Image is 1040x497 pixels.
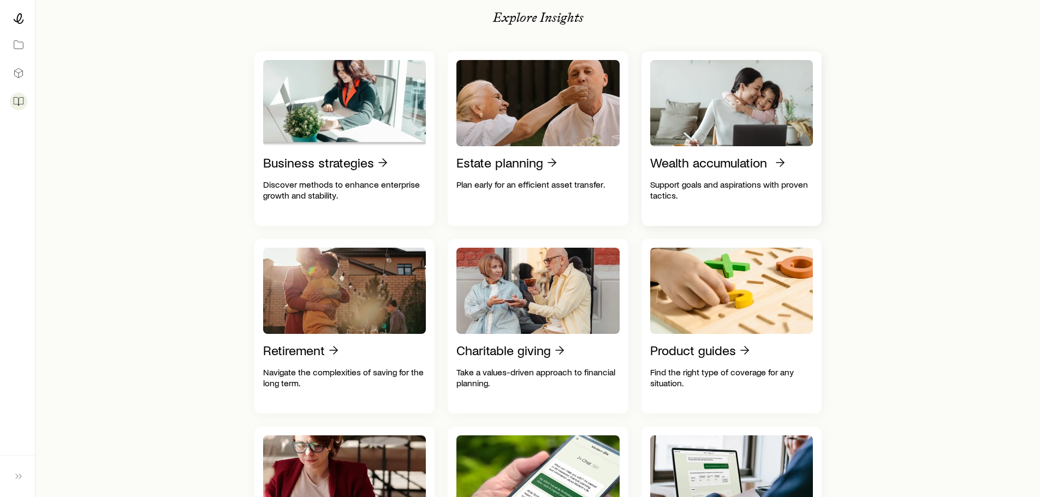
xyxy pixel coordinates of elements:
img: Charitable giving [456,248,620,334]
a: Product guidesFind the right type of coverage for any situation. [641,239,822,414]
p: Plan early for an efficient asset transfer. [456,179,620,190]
img: Estate planning [456,60,620,146]
img: Product guides [650,248,813,334]
p: Charitable giving [456,343,551,358]
img: Wealth accumulation [650,60,813,146]
a: Estate planningPlan early for an efficient asset transfer. [448,51,628,226]
a: Wealth accumulationSupport goals and aspirations with proven tactics. [641,51,822,226]
p: Navigate the complexities of saving for the long term. [263,367,426,388]
p: Support goals and aspirations with proven tactics. [650,179,813,201]
p: Find the right type of coverage for any situation. [650,367,813,388]
p: Take a values-driven approach to financial planning. [456,367,620,388]
img: Business strategies [263,60,426,146]
p: Discover methods to enhance enterprise growth and stability. [263,179,426,201]
p: Business strategies [263,155,374,170]
p: Wealth accumulation [650,155,767,170]
img: Retirement [263,248,426,334]
a: Charitable givingTake a values-driven approach to financial planning. [448,239,628,414]
a: RetirementNavigate the complexities of saving for the long term. [254,239,435,414]
p: Estate planning [456,155,543,170]
p: Product guides [650,343,736,358]
p: Explore Insights [493,10,584,25]
p: Retirement [263,343,325,358]
a: Business strategiesDiscover methods to enhance enterprise growth and stability. [254,51,435,226]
